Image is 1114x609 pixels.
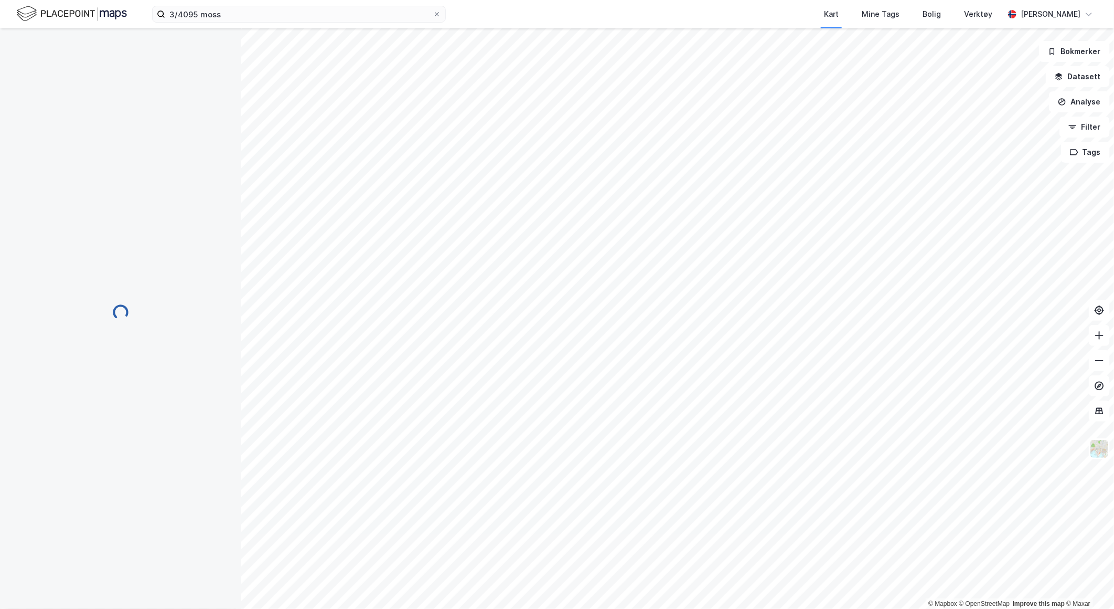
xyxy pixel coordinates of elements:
[862,8,899,20] div: Mine Tags
[928,600,957,607] a: Mapbox
[1021,8,1080,20] div: [PERSON_NAME]
[1062,559,1114,609] iframe: Chat Widget
[959,600,1010,607] a: OpenStreetMap
[17,5,127,23] img: logo.f888ab2527a4732fd821a326f86c7f29.svg
[923,8,941,20] div: Bolig
[1013,600,1065,607] a: Improve this map
[1039,41,1110,62] button: Bokmerker
[112,304,129,321] img: spinner.a6d8c91a73a9ac5275cf975e30b51cfb.svg
[1046,66,1110,87] button: Datasett
[1059,117,1110,138] button: Filter
[1062,559,1114,609] div: Kontrollprogram for chat
[1089,439,1109,459] img: Z
[1061,142,1110,163] button: Tags
[165,6,433,22] input: Søk på adresse, matrikkel, gårdeiere, leietakere eller personer
[824,8,839,20] div: Kart
[1049,91,1110,112] button: Analyse
[964,8,992,20] div: Verktøy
